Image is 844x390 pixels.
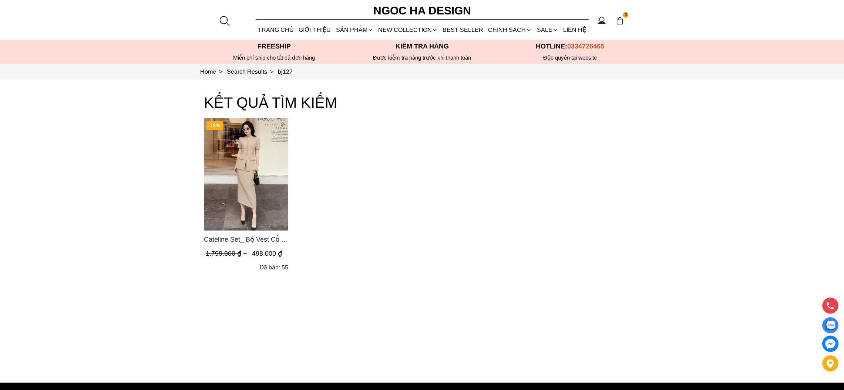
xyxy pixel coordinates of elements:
[204,234,288,245] span: Cateline Set_ Bộ Vest Cổ V Đính Cúc Nhí Chân Váy Bút Chì BJ127
[376,20,440,40] a: NEW COLLECTION
[496,43,644,50] p: Hotline:
[252,250,282,257] span: 498.000 ₫
[822,336,838,352] a: messenger
[200,54,348,61] div: Miễn phí ship cho tất cả đơn hàng
[496,54,644,61] h6: Độc quyền tại website
[367,2,478,20] a: Ngoc Ha Design
[486,20,534,40] div: Chính sách
[623,12,629,18] span: 5
[256,20,296,40] a: TRANG CHỦ
[259,263,288,272] div: Đã bán: 55
[204,91,640,114] h3: KẾT QUẢ TÌM KIẾM
[396,43,449,50] font: Kiểm tra hàng
[278,68,293,75] a: Link to bj127
[616,17,624,25] img: img-CART-ICON-ksit0nf1
[822,317,838,333] a: Display image
[216,68,225,75] span: >
[333,20,376,40] div: SẢN PHẨM
[200,68,227,75] a: Link to Home
[204,234,288,245] a: Link to Cateline Set_ Bộ Vest Cổ V Đính Cúc Nhí Chân Váy Bút Chì BJ127
[296,20,333,40] a: GIỚI THIỆU
[267,68,276,75] span: >
[348,54,496,61] p: Được kiểm tra hàng trước khi thanh toán
[227,68,278,75] a: Link to Search Results
[534,20,561,40] a: SALE
[204,118,288,231] img: Cateline Set_ Bộ Vest Cổ V Đính Cúc Nhí Chân Váy Bút Chì BJ127
[204,118,288,231] a: Product image - Cateline Set_ Bộ Vest Cổ V Đính Cúc Nhí Chân Váy Bút Chì BJ127
[440,20,486,40] a: BEST SELLER
[567,43,604,50] span: 0334726465
[200,43,348,50] p: Freeship
[825,321,835,330] img: Display image
[561,20,588,40] a: LIÊN HỆ
[206,250,249,257] span: 1.799.000 ₫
